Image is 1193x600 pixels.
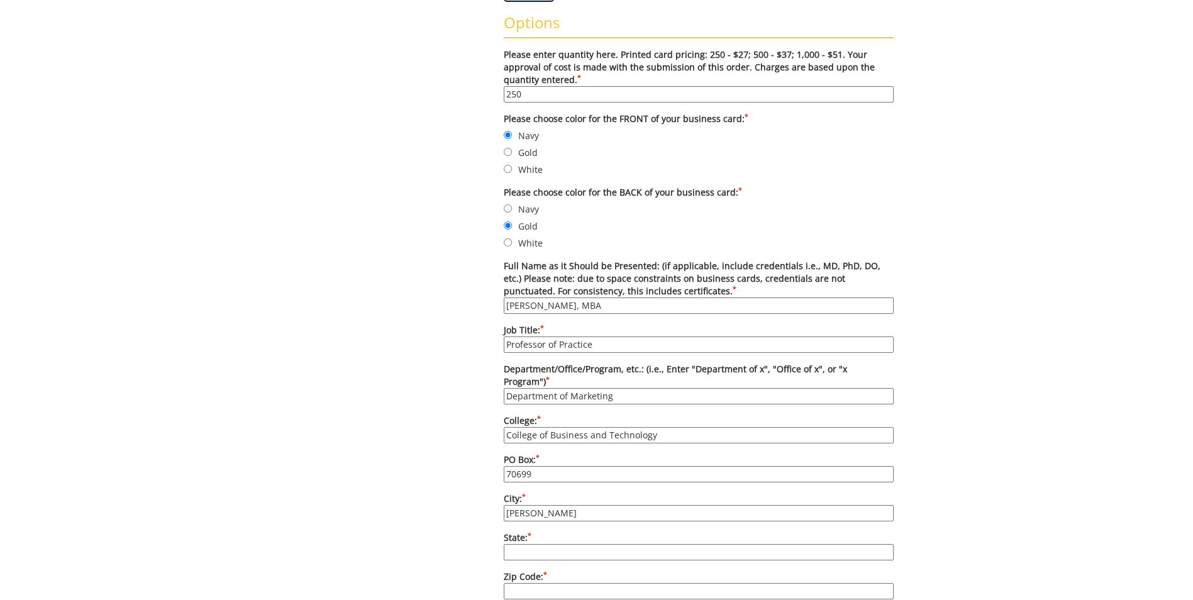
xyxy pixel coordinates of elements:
input: PO Box:* [504,466,894,482]
label: Navy [504,202,894,216]
input: College:* [504,427,894,443]
h3: Options [504,14,894,38]
input: Gold [504,148,512,156]
label: White [504,162,894,176]
label: Job Title: [504,324,894,353]
input: Navy [504,204,512,213]
label: Navy [504,128,894,142]
input: White [504,238,512,247]
input: Please enter quantity here. Printed card pricing: 250 - $27; 500 - $37; 1,000 - $51. Your approva... [504,86,894,103]
label: Please enter quantity here. Printed card pricing: 250 - $27; 500 - $37; 1,000 - $51. Your approva... [504,48,894,103]
label: Gold [504,219,894,233]
input: State:* [504,544,894,560]
input: Department/Office/Program, etc.: (i.e., Enter "Department of x", "Office of x", or "x Program")* [504,388,894,404]
label: Please choose color for the FRONT of your business card: [504,113,894,125]
label: Gold [504,145,894,159]
label: State: [504,531,894,560]
label: College: [504,414,894,443]
label: Full Name as it Should be Presented: (if applicable, include credentials i.e., MD, PhD, DO, etc.)... [504,260,894,314]
label: Zip Code: [504,570,894,599]
label: Department/Office/Program, etc.: (i.e., Enter "Department of x", "Office of x", or "x Program") [504,363,894,404]
input: Navy [504,131,512,139]
input: Zip Code:* [504,583,894,599]
input: Gold [504,221,512,230]
input: City:* [504,505,894,521]
input: Job Title:* [504,336,894,353]
label: Please choose color for the BACK of your business card: [504,186,894,199]
input: Full Name as it Should be Presented: (if applicable, include credentials i.e., MD, PhD, DO, etc.)... [504,297,894,314]
label: PO Box: [504,453,894,482]
label: City: [504,492,894,521]
input: White [504,165,512,173]
label: White [504,236,894,250]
